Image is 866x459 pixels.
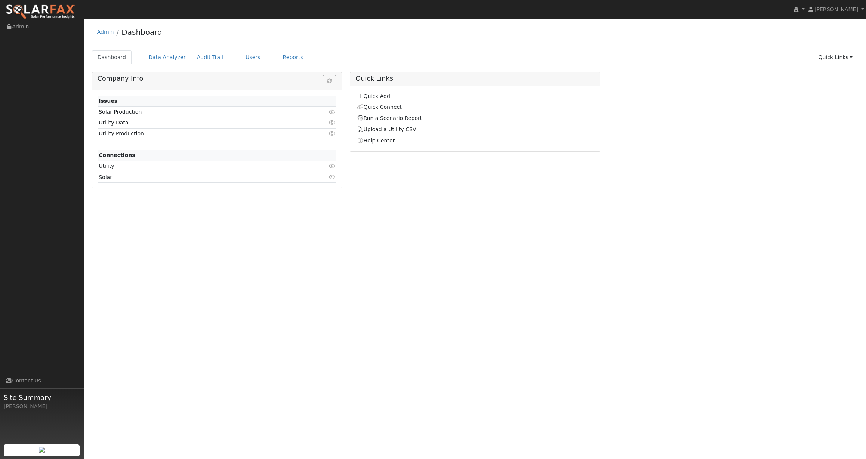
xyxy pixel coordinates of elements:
a: Quick Add [357,93,390,99]
i: Click to view [329,120,335,125]
span: Site Summary [4,392,80,403]
a: Admin [97,29,114,35]
td: Utility Production [98,128,298,139]
a: Run a Scenario Report [357,115,422,121]
a: Audit Trail [191,50,229,64]
i: Click to view [329,175,335,180]
a: Quick Links [813,50,858,64]
a: Dashboard [92,50,132,64]
img: retrieve [39,447,45,453]
a: Data Analyzer [143,50,191,64]
a: Users [240,50,266,64]
h5: Company Info [98,75,336,83]
a: Help Center [357,138,395,144]
i: Click to view [329,109,335,114]
a: Dashboard [121,28,162,37]
a: Quick Connect [357,104,402,110]
td: Solar Production [98,107,298,117]
h5: Quick Links [355,75,594,83]
a: Upload a Utility CSV [357,126,416,132]
td: Utility Data [98,117,298,128]
td: Solar [98,172,298,183]
div: [PERSON_NAME] [4,403,80,410]
strong: Issues [99,98,117,104]
i: Click to view [329,163,335,169]
i: Click to view [329,131,335,136]
img: SolarFax [6,4,76,20]
span: [PERSON_NAME] [814,6,858,12]
td: Utility [98,161,298,172]
a: Reports [277,50,309,64]
strong: Connections [99,152,135,158]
